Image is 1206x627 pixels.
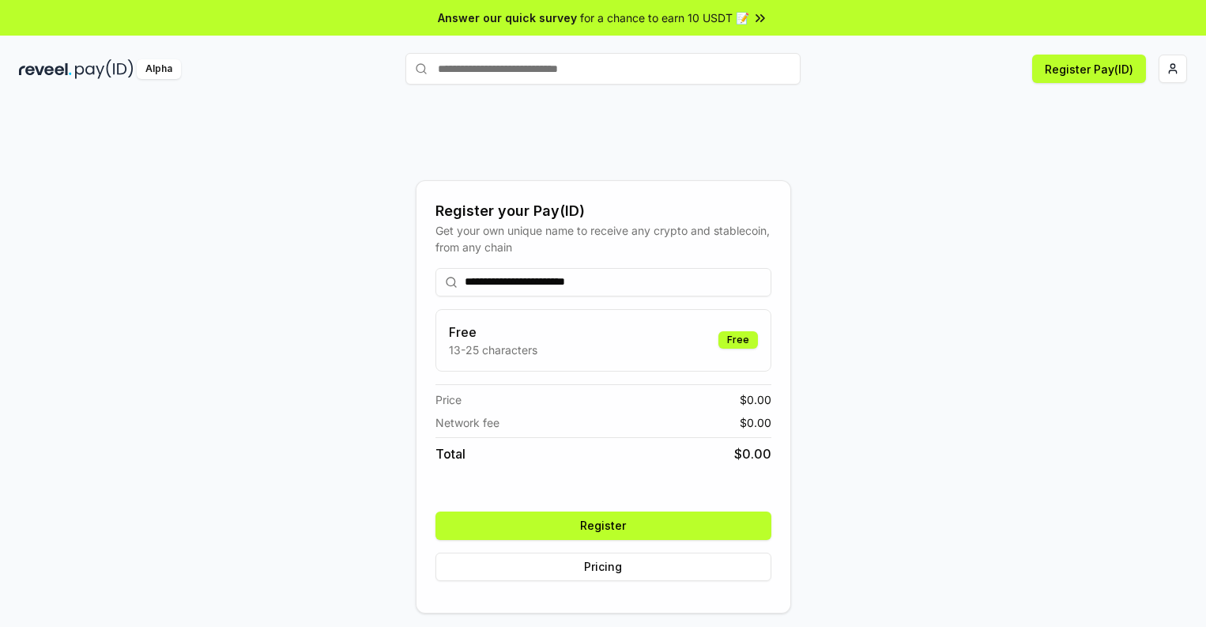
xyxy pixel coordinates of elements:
[435,222,771,255] div: Get your own unique name to receive any crypto and stablecoin, from any chain
[435,391,462,408] span: Price
[1032,55,1146,83] button: Register Pay(ID)
[19,59,72,79] img: reveel_dark
[438,9,577,26] span: Answer our quick survey
[75,59,134,79] img: pay_id
[435,444,465,463] span: Total
[449,342,537,358] p: 13-25 characters
[449,323,537,342] h3: Free
[740,414,771,431] span: $ 0.00
[740,391,771,408] span: $ 0.00
[734,444,771,463] span: $ 0.00
[435,512,771,540] button: Register
[435,200,771,222] div: Register your Pay(ID)
[435,553,771,581] button: Pricing
[718,331,758,349] div: Free
[435,414,499,431] span: Network fee
[580,9,749,26] span: for a chance to earn 10 USDT 📝
[137,59,181,79] div: Alpha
